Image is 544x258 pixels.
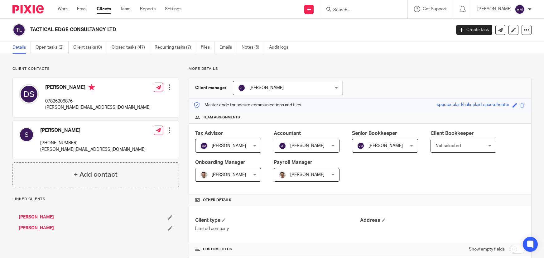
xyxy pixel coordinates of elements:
a: Audit logs [269,41,293,54]
a: Open tasks (2) [36,41,69,54]
a: Clients [97,6,111,12]
span: Onboarding Manager [195,160,245,165]
i: Primary [89,84,95,90]
a: Team [120,6,131,12]
p: 07826208876 [45,98,151,104]
img: svg%3E [200,142,208,150]
img: svg%3E [515,4,525,14]
h4: Client type [195,217,360,224]
a: Work [58,6,68,12]
h4: [PERSON_NAME] [45,84,151,92]
span: [PERSON_NAME] [368,144,403,148]
a: Reports [140,6,156,12]
img: svg%3E [12,23,26,36]
h4: Address [360,217,525,224]
span: [PERSON_NAME] [212,144,246,148]
span: [PERSON_NAME] [290,173,325,177]
h4: + Add contact [74,170,118,179]
img: svg%3E [357,142,364,150]
p: [PHONE_NUMBER] [40,140,146,146]
label: Show empty fields [469,246,505,252]
span: Tax Advisor [195,131,223,136]
span: Get Support [423,7,447,11]
a: Recurring tasks (7) [155,41,196,54]
img: svg%3E [279,142,286,150]
a: Settings [165,6,181,12]
h4: [PERSON_NAME] [40,127,146,134]
p: Master code for secure communications and files [194,102,301,108]
p: Linked clients [12,197,179,202]
div: spectacular-khaki-plaid-space-heater [437,102,509,109]
img: svg%3E [19,127,34,142]
span: Client Bookkeeper [431,131,474,136]
h3: Client manager [195,85,227,91]
span: Other details [203,198,231,203]
a: [PERSON_NAME] [19,225,54,231]
span: Team assignments [203,115,240,120]
h2: TACTICAL EDGE CONSULTANCY LTD [30,26,363,33]
span: Payroll Manager [274,160,312,165]
img: Pixie [12,5,44,13]
p: [PERSON_NAME][EMAIL_ADDRESS][DOMAIN_NAME] [45,104,151,111]
img: PXL_20240409_141816916.jpg [279,171,286,179]
a: Client tasks (0) [73,41,107,54]
span: Not selected [436,144,461,148]
a: Emails [219,41,237,54]
input: Search [333,7,389,13]
a: Closed tasks (47) [112,41,150,54]
span: [PERSON_NAME] [212,173,246,177]
span: [PERSON_NAME] [290,144,325,148]
a: Create task [456,25,492,35]
img: PXL_20240409_141816916.jpg [200,171,208,179]
a: Email [77,6,87,12]
h4: CUSTOM FIELDS [195,247,360,252]
p: [PERSON_NAME][EMAIL_ADDRESS][DOMAIN_NAME] [40,146,146,153]
a: Notes (5) [242,41,264,54]
img: svg%3E [19,84,39,104]
span: [PERSON_NAME] [249,86,284,90]
a: [PERSON_NAME] [19,214,54,220]
p: More details [189,66,532,71]
p: Client contacts [12,66,179,71]
p: [PERSON_NAME] [477,6,512,12]
a: Details [12,41,31,54]
img: svg%3E [238,84,245,92]
a: Files [201,41,215,54]
span: Senior Bookkeeper [352,131,397,136]
p: Limited company [195,226,360,232]
span: Accountant [274,131,301,136]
